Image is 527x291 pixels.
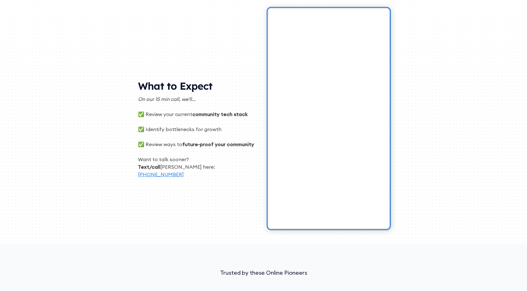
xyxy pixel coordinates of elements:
p: ‍ [138,148,258,156]
p: ‍ [138,133,258,140]
p: ‍ [138,103,258,110]
em: On our 15 min call, we'll... [138,96,195,102]
strong: future-proof your community [182,141,254,147]
p: Want to talk sooner? [138,156,258,163]
p: ✅ Review your current [138,110,258,118]
div: Trusted by these Online Pioneers [63,268,464,277]
strong: community tech stack [192,111,248,117]
p: ✅ Identify bottlenecks for growth [138,125,258,133]
p: ✅ Review ways to [138,140,258,148]
p: ‍ [PERSON_NAME] here: [138,163,258,171]
h2: What to Expect [138,80,258,95]
strong: Text/call [138,164,160,170]
p: ‍ [138,118,258,125]
iframe: To enrich screen reader interactions, please activate Accessibility in Grammarly extension settings [269,9,389,228]
a: [PHONE_NUMBER] [138,171,184,177]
